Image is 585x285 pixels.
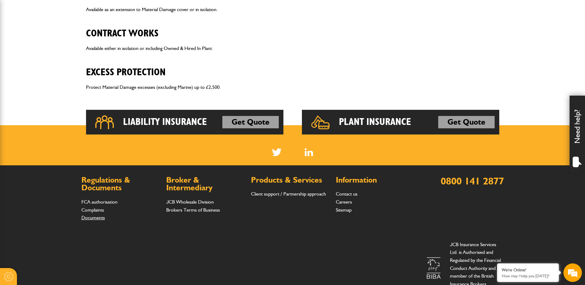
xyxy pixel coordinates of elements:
h2: Information [336,176,414,184]
a: Complaints [81,207,104,213]
h2: Broker & Intermediary [166,176,245,192]
p: How may I help you today? [502,274,554,278]
p: Available either in isolation or including Owned & Hired In Plant. [86,44,499,52]
a: Documents [81,215,105,221]
a: Careers [336,199,352,205]
h2: Regulations & Documents [81,176,160,192]
p: Available as an extension to Material Damage cover or in isolation. [86,6,499,14]
h2: Plant Insurance [339,116,411,128]
h2: Excess Protection [86,57,499,78]
a: Brokers Terms of Business [166,207,220,213]
img: Linked In [305,148,313,156]
a: Sitemap [336,207,352,213]
h2: Contract Works [86,18,499,39]
img: Twitter [272,148,282,156]
a: Client support / Partnership approach [251,191,326,197]
a: JCB Wholesale Division [166,199,214,205]
a: Get Quote [222,116,279,128]
h2: Liability Insurance [123,116,207,128]
a: LinkedIn [305,148,313,156]
a: FCA authorisation [81,199,117,205]
div: We're Online! [502,267,554,273]
a: Contact us [336,191,357,197]
p: Protect Material Damage excesses (excluding Marine) up to £2,500. [86,83,499,91]
h2: Products & Services [251,176,330,184]
a: 0800 141 2877 [441,175,504,187]
a: Get Quote [438,116,495,128]
div: Need help? [570,96,585,173]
